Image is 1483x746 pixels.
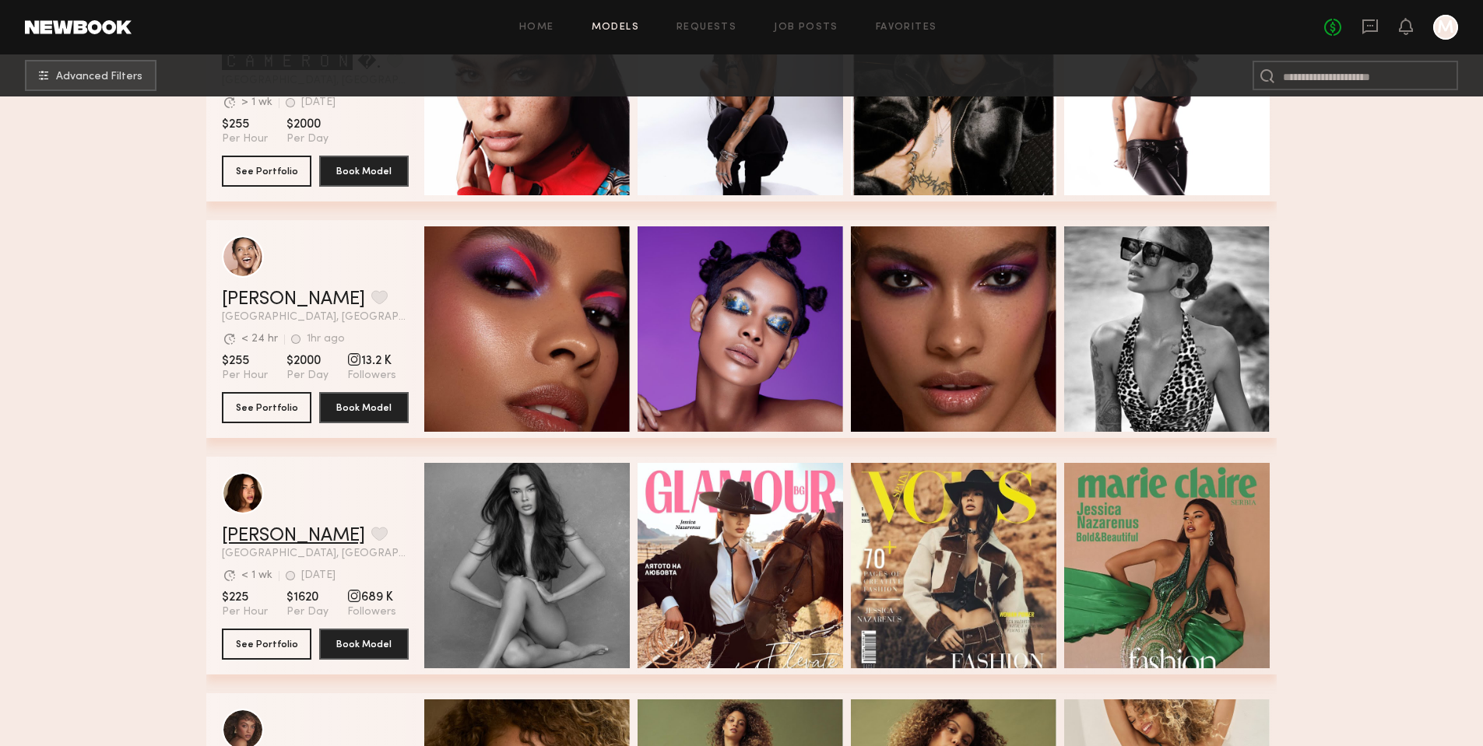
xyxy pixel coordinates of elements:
[319,392,409,423] button: Book Model
[222,392,311,423] button: See Portfolio
[876,23,937,33] a: Favorites
[676,23,736,33] a: Requests
[222,156,311,187] button: See Portfolio
[286,117,329,132] span: $2000
[319,629,409,660] button: Book Model
[222,605,268,619] span: Per Hour
[286,369,329,383] span: Per Day
[222,132,268,146] span: Per Hour
[347,369,396,383] span: Followers
[241,97,272,108] div: > 1 wk
[222,548,409,559] span: [GEOGRAPHIC_DATA], [GEOGRAPHIC_DATA]
[286,605,329,619] span: Per Day
[222,369,268,383] span: Per Hour
[347,590,396,605] span: 689 K
[592,23,639,33] a: Models
[222,290,365,309] a: [PERSON_NAME]
[241,334,278,345] div: < 24 hr
[347,353,396,369] span: 13.2 K
[286,353,329,369] span: $2000
[56,72,142,82] span: Advanced Filters
[347,605,396,619] span: Followers
[25,60,156,91] button: Advanced Filters
[222,629,311,660] button: See Portfolio
[301,570,336,581] div: [DATE]
[241,570,272,581] div: < 1 wk
[307,334,345,345] div: 1hr ago
[774,23,838,33] a: Job Posts
[222,353,268,369] span: $255
[222,312,409,323] span: [GEOGRAPHIC_DATA], [GEOGRAPHIC_DATA]
[1433,15,1458,40] a: M
[301,97,336,108] div: [DATE]
[222,527,365,545] a: [PERSON_NAME]
[222,117,268,132] span: $255
[286,590,329,605] span: $1620
[286,132,329,146] span: Per Day
[519,23,554,33] a: Home
[319,156,409,187] button: Book Model
[222,590,268,605] span: $225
